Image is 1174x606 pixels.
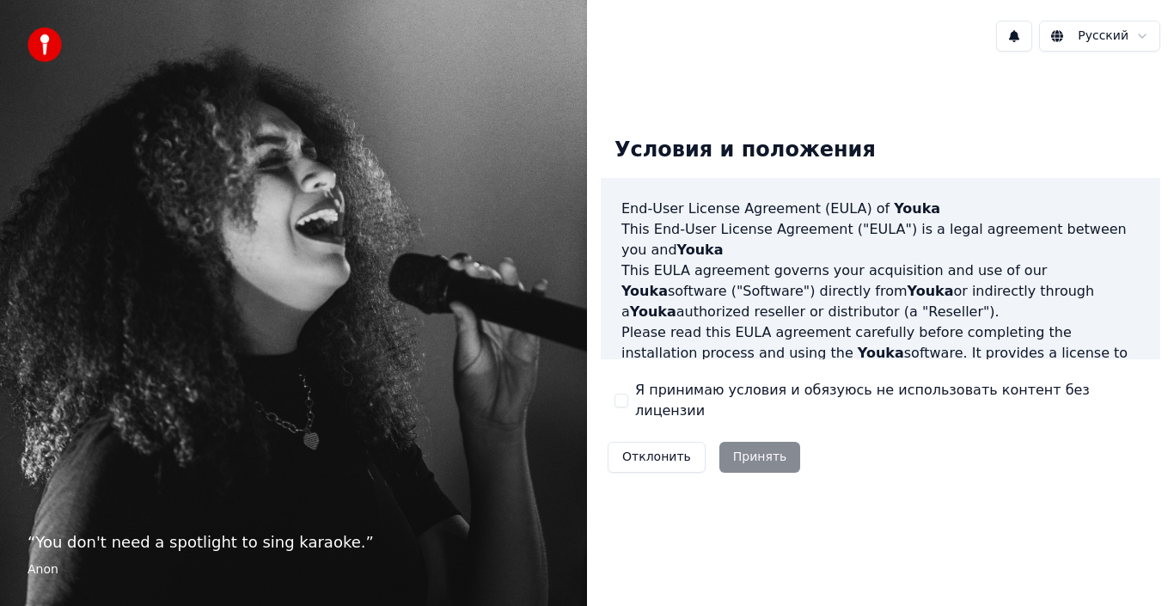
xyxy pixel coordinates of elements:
[635,380,1146,421] label: Я принимаю условия и обязуюсь не использовать контент без лицензии
[28,561,559,578] footer: Anon
[621,260,1140,322] p: This EULA agreement governs your acquisition and use of our software ("Software") directly from o...
[621,322,1140,405] p: Please read this EULA agreement carefully before completing the installation process and using th...
[677,242,724,258] span: Youka
[601,123,890,178] div: Условия и положения
[608,442,706,473] button: Отклонить
[621,283,668,299] span: Youka
[28,28,62,62] img: youka
[630,303,676,320] span: Youka
[621,219,1140,260] p: This End-User License Agreement ("EULA") is a legal agreement between you and
[908,283,954,299] span: Youka
[621,199,1140,219] h3: End-User License Agreement (EULA) of
[858,345,904,361] span: Youka
[894,200,940,217] span: Youka
[28,530,559,554] p: “ You don't need a spotlight to sing karaoke. ”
